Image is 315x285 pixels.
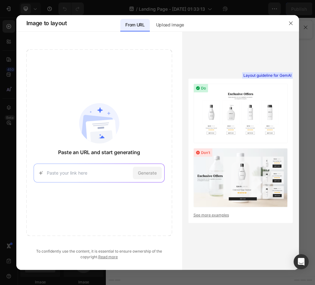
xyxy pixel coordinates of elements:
div: To confidently use the content, it is essential to ensure ownership of the copyright. [26,249,172,260]
span: Image to layout [26,20,67,27]
span: Layout guideline for GemAI [243,73,291,78]
button: Add elements [190,255,234,268]
a: Read more [98,254,118,259]
div: Open Intercom Messenger [294,254,309,269]
div: Start with Sections from sidebar [150,243,226,250]
input: Paste your link here [47,170,131,176]
a: See more examples [193,212,288,218]
button: Add sections [143,255,186,268]
span: Paste an URL and start generating [58,148,140,156]
span: Generate [138,170,157,176]
p: Upload image [156,21,184,29]
p: From URL [125,21,144,29]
